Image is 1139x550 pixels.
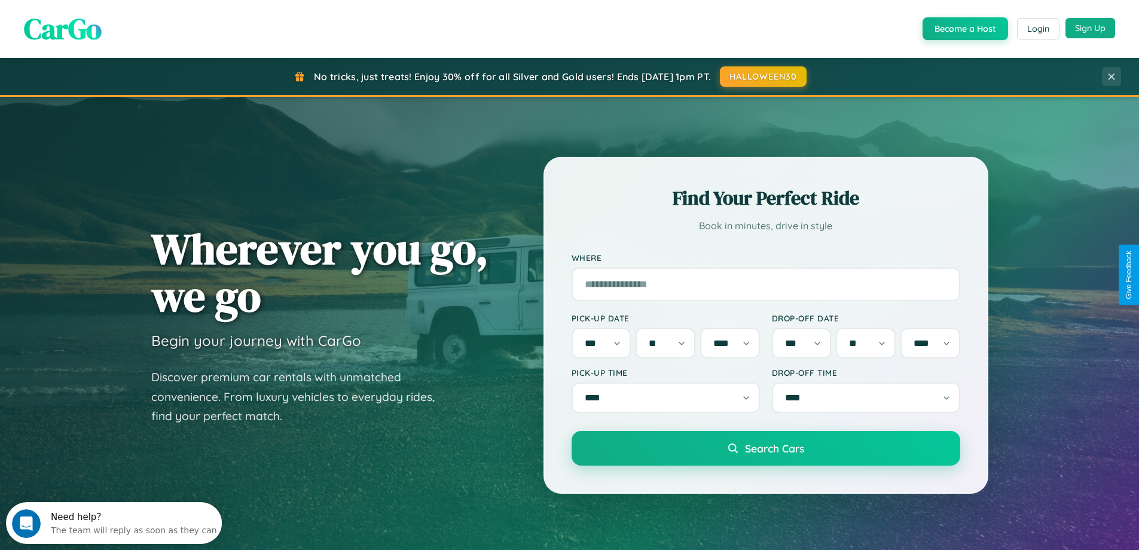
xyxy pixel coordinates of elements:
[772,313,960,323] label: Drop-off Date
[572,253,960,263] label: Where
[12,509,41,538] iframe: Intercom live chat
[572,185,960,211] h2: Find Your Perfect Ride
[1125,251,1133,299] div: Give Feedback
[151,367,450,426] p: Discover premium car rentals with unmatched convenience. From luxury vehicles to everyday rides, ...
[572,367,760,378] label: Pick-up Time
[772,367,960,378] label: Drop-off Time
[5,5,222,38] div: Open Intercom Messenger
[151,225,488,320] h1: Wherever you go, we go
[720,66,807,87] button: HALLOWEEN30
[923,17,1008,40] button: Become a Host
[24,9,102,48] span: CarGo
[151,332,361,350] h3: Begin your journey with CarGo
[572,431,960,466] button: Search Cars
[45,10,211,20] div: Need help?
[6,502,222,544] iframe: Intercom live chat discovery launcher
[572,217,960,235] p: Book in minutes, drive in style
[45,20,211,32] div: The team will reply as soon as they can
[314,71,711,83] span: No tricks, just treats! Enjoy 30% off for all Silver and Gold users! Ends [DATE] 1pm PT.
[1065,18,1115,38] button: Sign Up
[1017,18,1059,39] button: Login
[572,313,760,323] label: Pick-up Date
[745,442,804,455] span: Search Cars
